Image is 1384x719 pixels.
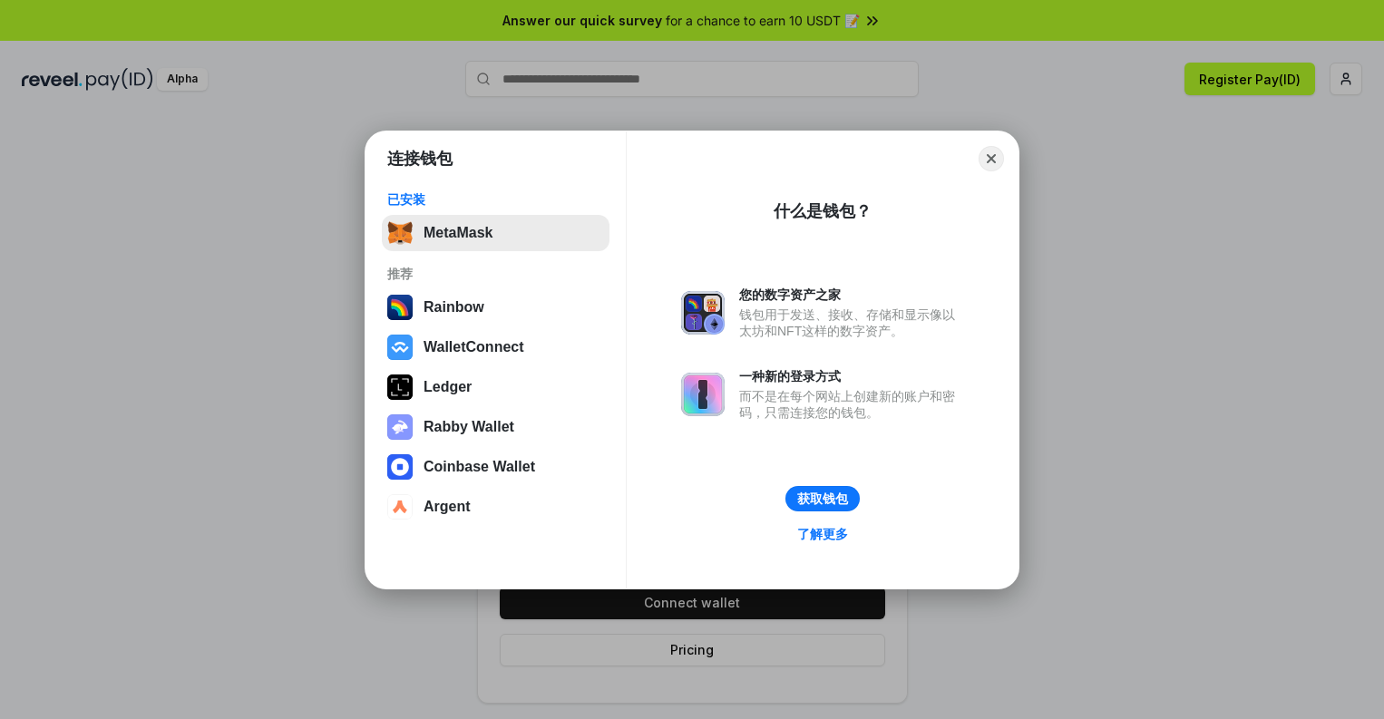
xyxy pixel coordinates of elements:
div: 一种新的登录方式 [739,368,964,384]
button: MetaMask [382,215,609,251]
div: 推荐 [387,266,604,282]
div: WalletConnect [424,339,524,355]
img: svg+xml,%3Csvg%20xmlns%3D%22http%3A%2F%2Fwww.w3.org%2F2000%2Fsvg%22%20fill%3D%22none%22%20viewBox... [681,291,725,335]
h1: 连接钱包 [387,148,453,170]
img: svg+xml,%3Csvg%20width%3D%2228%22%20height%3D%2228%22%20viewBox%3D%220%200%2028%2028%22%20fill%3D... [387,454,413,480]
div: Coinbase Wallet [424,459,535,475]
button: Rabby Wallet [382,409,609,445]
div: 什么是钱包？ [774,200,872,222]
button: Argent [382,489,609,525]
img: svg+xml,%3Csvg%20width%3D%2228%22%20height%3D%2228%22%20viewBox%3D%220%200%2028%2028%22%20fill%3D... [387,335,413,360]
img: svg+xml,%3Csvg%20xmlns%3D%22http%3A%2F%2Fwww.w3.org%2F2000%2Fsvg%22%20fill%3D%22none%22%20viewBox... [387,414,413,440]
img: svg+xml,%3Csvg%20xmlns%3D%22http%3A%2F%2Fwww.w3.org%2F2000%2Fsvg%22%20width%3D%2228%22%20height%3... [387,374,413,400]
button: Coinbase Wallet [382,449,609,485]
img: svg+xml,%3Csvg%20width%3D%22120%22%20height%3D%22120%22%20viewBox%3D%220%200%20120%20120%22%20fil... [387,295,413,320]
div: 钱包用于发送、接收、存储和显示像以太坊和NFT这样的数字资产。 [739,306,964,339]
div: 您的数字资产之家 [739,287,964,303]
div: 已安装 [387,191,604,208]
img: svg+xml,%3Csvg%20width%3D%2228%22%20height%3D%2228%22%20viewBox%3D%220%200%2028%2028%22%20fill%3D... [387,494,413,520]
a: 了解更多 [786,522,859,546]
button: Close [979,146,1004,171]
img: svg+xml,%3Csvg%20fill%3D%22none%22%20height%3D%2233%22%20viewBox%3D%220%200%2035%2033%22%20width%... [387,220,413,246]
button: 获取钱包 [785,486,860,511]
div: 了解更多 [797,526,848,542]
div: Rabby Wallet [424,419,514,435]
div: MetaMask [424,225,492,241]
div: 获取钱包 [797,491,848,507]
button: WalletConnect [382,329,609,365]
img: svg+xml,%3Csvg%20xmlns%3D%22http%3A%2F%2Fwww.w3.org%2F2000%2Fsvg%22%20fill%3D%22none%22%20viewBox... [681,373,725,416]
div: 而不是在每个网站上创建新的账户和密码，只需连接您的钱包。 [739,388,964,421]
div: Ledger [424,379,472,395]
button: Rainbow [382,289,609,325]
div: Rainbow [424,299,484,316]
button: Ledger [382,369,609,405]
div: Argent [424,499,471,515]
